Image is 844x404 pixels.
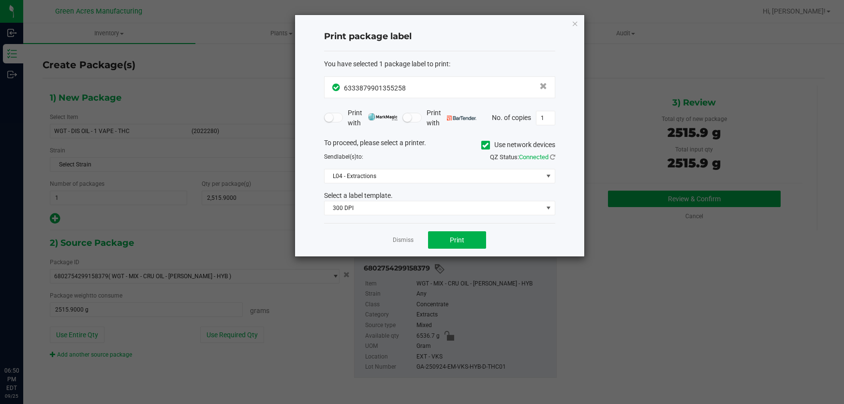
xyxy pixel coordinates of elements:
span: Print [450,236,464,244]
iframe: Resource center [10,327,39,356]
span: No. of copies [492,113,531,121]
span: In Sync [332,82,341,92]
img: mark_magic_cybra.png [368,113,398,120]
div: : [324,59,555,69]
span: You have selected 1 package label to print [324,60,449,68]
div: Select a label template. [317,191,563,201]
h4: Print package label [324,30,555,43]
span: Print with [427,108,476,128]
a: Dismiss [393,236,414,244]
span: Send to: [324,153,363,160]
label: Use network devices [481,140,555,150]
span: Connected [519,153,548,161]
img: bartender.png [447,116,476,120]
span: Print with [348,108,398,128]
span: 300 DPI [325,201,543,215]
div: To proceed, please select a printer. [317,138,563,152]
span: L04 - Extractions [325,169,543,183]
span: QZ Status: [490,153,555,161]
span: label(s) [337,153,356,160]
button: Print [428,231,486,249]
span: 6333879901355258 [344,84,406,92]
